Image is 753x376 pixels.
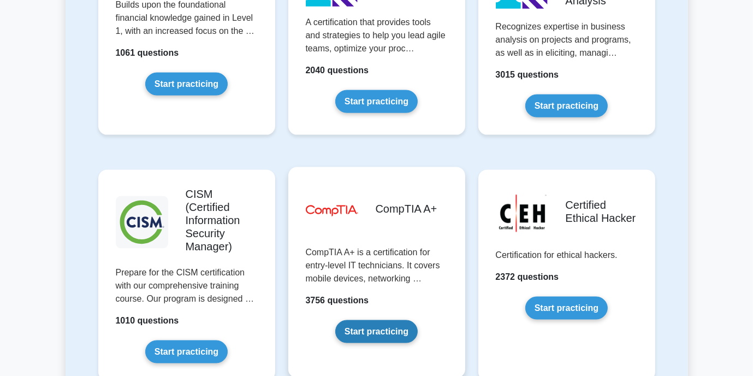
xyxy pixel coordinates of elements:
a: Start practicing [335,90,418,113]
a: Start practicing [145,340,228,363]
a: Start practicing [335,320,418,343]
a: Start practicing [525,297,608,320]
a: Start practicing [525,95,608,117]
a: Start practicing [145,73,228,96]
